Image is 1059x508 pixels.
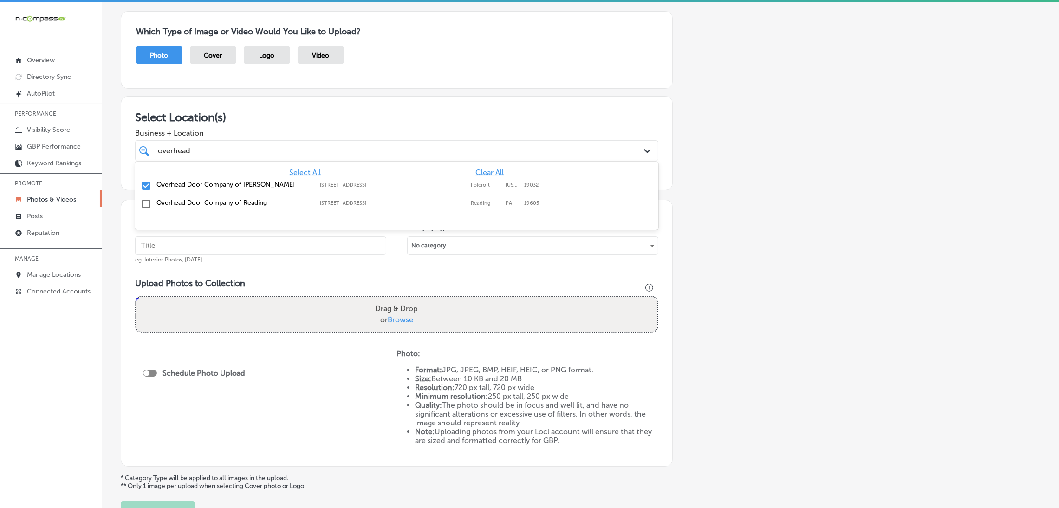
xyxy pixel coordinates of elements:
[524,182,539,188] label: 19032
[312,52,330,59] span: Video
[27,143,81,150] p: GBP Performance
[136,26,657,37] h3: Which Type of Image or Video Would You Like to Upload?
[27,229,59,237] p: Reputation
[15,14,66,23] img: 660ab0bf-5cc7-4cb8-ba1c-48b5ae0f18e60NCTV_CLogo_TV_Black_-500x88.png
[471,200,501,206] label: Reading
[320,182,466,188] label: 3 Independence Court
[121,474,1040,490] p: * Category Type will be applied to all images in the upload. ** Only 1 image per upload when sele...
[135,236,386,255] input: Title
[415,427,658,445] li: Uploading photos from your Locl account will ensure that they are sized and formatted correctly f...
[320,200,466,206] label: 901 Delta Avenue
[408,238,658,253] div: No category
[415,427,435,436] strong: Note:
[415,392,488,401] strong: Minimum resolution:
[135,111,658,124] h3: Select Location(s)
[27,271,81,279] p: Manage Locations
[27,287,91,295] p: Connected Accounts
[415,383,455,392] strong: Resolution:
[27,195,76,203] p: Photos & Videos
[27,73,71,81] p: Directory Sync
[27,212,43,220] p: Posts
[204,52,222,59] span: Cover
[475,168,504,177] span: Clear All
[135,256,202,263] span: eg. Interior Photos, [DATE]
[415,365,442,374] strong: Format:
[156,181,311,189] label: Overhead Door Company of Chester
[415,365,658,374] li: JPG, JPEG, BMP, HEIF, HEIC, or PNG format.
[471,182,501,188] label: Folcroft
[506,182,520,188] label: Pennsylvania
[415,392,658,401] li: 250 px tall, 250 px wide
[415,374,658,383] li: Between 10 KB and 20 MB
[162,369,245,378] label: Schedule Photo Upload
[506,200,520,206] label: PA
[260,52,275,59] span: Logo
[388,315,413,324] span: Browse
[290,168,321,177] span: Select All
[415,401,658,427] li: The photo should be in focus and well lit, and have no significant alterations or excessive use o...
[27,90,55,98] p: AutoPilot
[415,401,442,410] strong: Quality:
[415,374,431,383] strong: Size:
[135,129,658,137] span: Business + Location
[156,199,311,207] label: Overhead Door Company of Reading
[27,159,81,167] p: Keyword Rankings
[415,383,658,392] li: 720 px tall, 720 px wide
[396,349,420,358] strong: Photo:
[150,52,169,59] span: Photo
[524,200,539,206] label: 19605
[27,126,70,134] p: Visibility Score
[371,300,422,329] label: Drag & Drop or
[135,278,658,288] h3: Upload Photos to Collection
[27,56,55,64] p: Overview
